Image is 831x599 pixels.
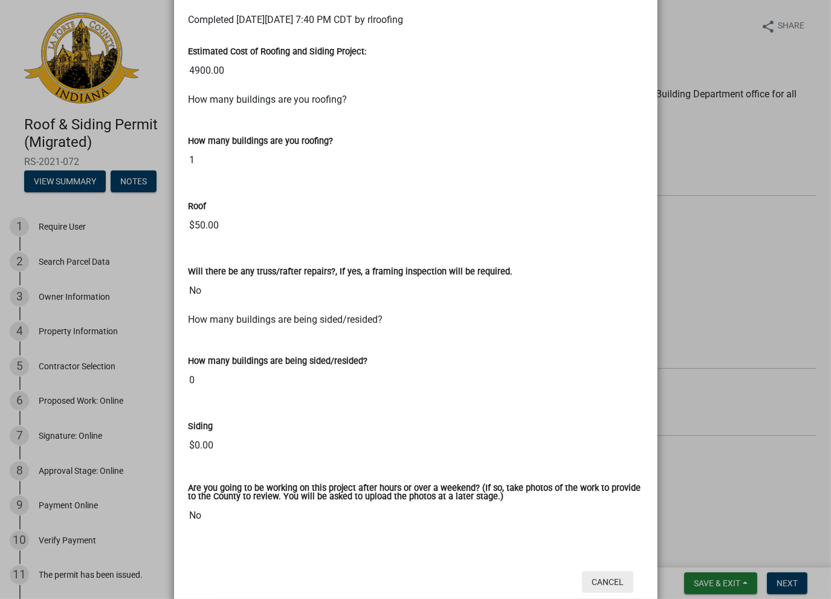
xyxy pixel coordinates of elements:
label: Estimated Cost of Roofing and Siding Project: [189,48,367,56]
button: Cancel [582,571,633,593]
label: How many buildings are being sided/resided? [189,357,368,366]
span: Completed [DATE][DATE] 7:40 PM CDT by rlroofing [189,14,404,25]
label: Are you going to be working on this project after hours or over a weekend? (If so, take photos of... [189,484,643,502]
label: Siding [189,423,213,431]
div: How many buildings are being sided/resided? [189,312,643,327]
label: How many buildings are you roofing? [189,137,334,146]
label: Roof [189,202,207,211]
div: How many buildings are you roofing? [189,92,643,107]
label: Will there be any truss/rafter repairs?, If yes, a framing inspection will be required. [189,268,513,276]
